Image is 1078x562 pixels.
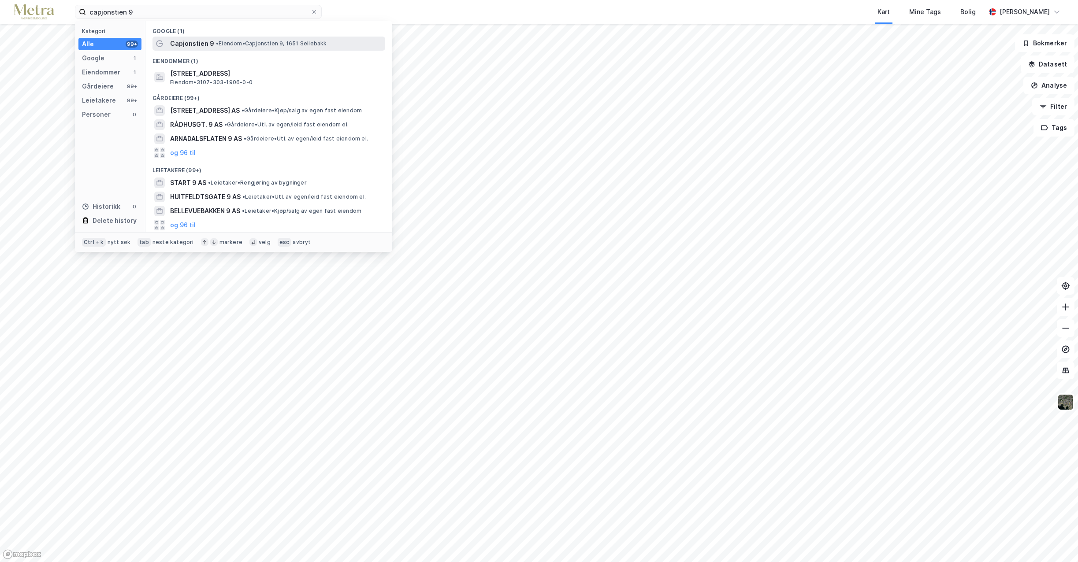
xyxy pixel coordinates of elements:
span: • [242,193,245,200]
span: Capjonstien 9 [170,38,214,49]
button: Analyse [1023,77,1074,94]
div: markere [219,239,242,246]
div: Eiendommer [82,67,120,78]
div: Personer [82,109,111,120]
div: Leietakere [82,95,116,106]
div: Mine Tags [909,7,941,17]
span: Gårdeiere • Kjøp/salg av egen fast eiendom [242,107,362,114]
div: 99+ [126,41,138,48]
span: HUITFELDTSGATE 9 AS [170,192,241,202]
button: og 96 til [170,220,196,230]
img: metra-logo.256734c3b2bbffee19d4.png [14,4,54,20]
span: RÅDHUSGT. 9 AS [170,119,223,130]
span: ARNADALSFLATEN 9 AS [170,133,242,144]
iframe: Chat Widget [1034,520,1078,562]
div: Alle [82,39,94,49]
span: • [224,121,227,128]
span: Gårdeiere • Utl. av egen/leid fast eiendom el. [244,135,368,142]
div: Leietakere (99+) [145,160,392,176]
div: Ctrl + k [82,238,106,247]
div: tab [138,238,151,247]
div: Delete history [93,215,137,226]
span: Leietaker • Utl. av egen/leid fast eiendom el. [242,193,366,200]
div: nytt søk [108,239,131,246]
div: Bolig [960,7,976,17]
div: Eiendommer (1) [145,51,392,67]
div: 0 [131,111,138,118]
span: • [242,107,244,114]
span: • [242,207,245,214]
div: avbryt [293,239,311,246]
div: velg [259,239,271,246]
div: 99+ [126,97,138,104]
img: 9k= [1057,394,1074,410]
button: Bokmerker [1015,34,1074,52]
div: neste kategori [152,239,194,246]
span: • [208,179,211,186]
div: Kategori [82,28,141,34]
span: • [216,40,219,47]
span: START 9 AS [170,177,206,188]
span: Eiendom • 3107-303-1906-0-0 [170,79,253,86]
span: • [244,135,246,142]
div: Kontrollprogram for chat [1034,520,1078,562]
div: esc [278,238,291,247]
div: Gårdeiere (99+) [145,88,392,104]
span: [STREET_ADDRESS] [170,68,382,79]
button: og 96 til [170,148,196,158]
div: 1 [131,69,138,76]
div: Google (1) [145,21,392,37]
a: Mapbox homepage [3,549,41,559]
button: Filter [1032,98,1074,115]
div: 1 [131,55,138,62]
div: Gårdeiere [82,81,114,92]
span: Eiendom • Capjonstien 9, 1651 Sellebakk [216,40,327,47]
div: Google [82,53,104,63]
span: BELLEVUEBAKKEN 9 AS [170,206,240,216]
button: Tags [1033,119,1074,137]
span: Leietaker • Kjøp/salg av egen fast eiendom [242,207,361,214]
div: 99+ [126,83,138,90]
div: Historikk [82,201,120,212]
div: [PERSON_NAME] [1000,7,1050,17]
span: Leietaker • Rengjøring av bygninger [208,179,307,186]
div: 0 [131,203,138,210]
input: Søk på adresse, matrikkel, gårdeiere, leietakere eller personer [86,5,311,18]
span: [STREET_ADDRESS] AS [170,105,240,116]
div: Kart [877,7,890,17]
button: Datasett [1021,55,1074,73]
span: Gårdeiere • Utl. av egen/leid fast eiendom el. [224,121,349,128]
